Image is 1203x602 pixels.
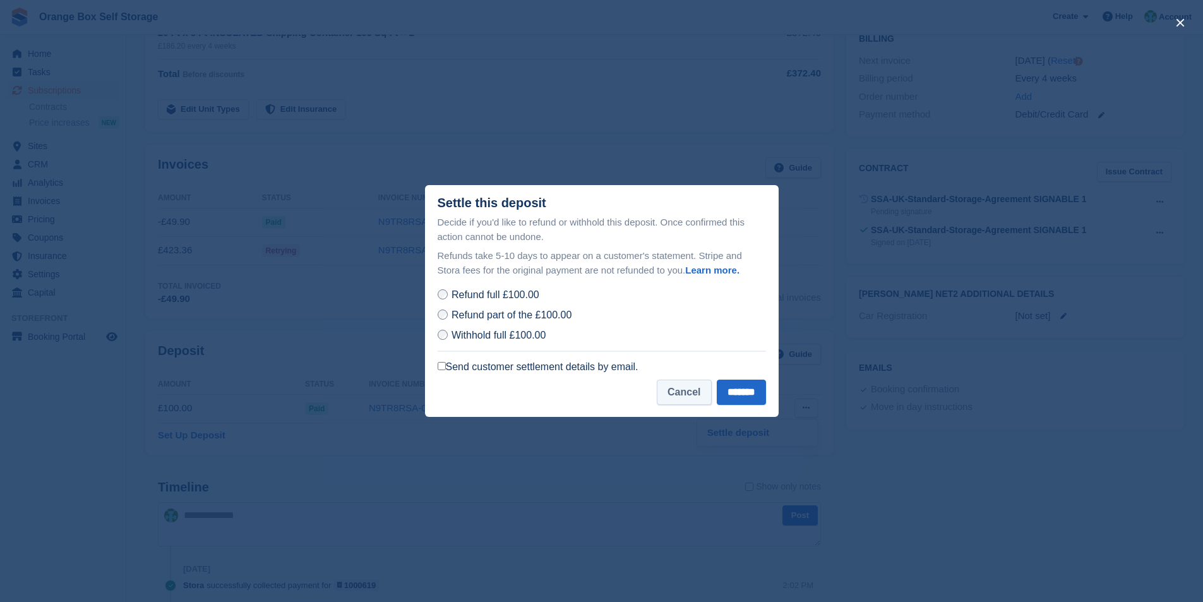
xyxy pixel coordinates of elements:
[438,361,638,373] label: Send customer settlement details by email.
[438,249,766,277] p: Refunds take 5-10 days to appear on a customer's statement. Stripe and Stora fees for the origina...
[452,289,539,300] span: Refund full £100.00
[438,362,446,370] input: Send customer settlement details by email.
[438,215,766,244] p: Decide if you'd like to refund or withhold this deposit. Once confirmed this action cannot be und...
[438,196,546,210] div: Settle this deposit
[1170,13,1190,33] button: close
[438,330,448,340] input: Withhold full £100.00
[657,380,711,405] button: Cancel
[438,289,448,299] input: Refund full £100.00
[452,330,546,340] span: Withhold full £100.00
[685,265,739,275] a: Learn more.
[438,310,448,320] input: Refund part of the £100.00
[452,310,572,320] span: Refund part of the £100.00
